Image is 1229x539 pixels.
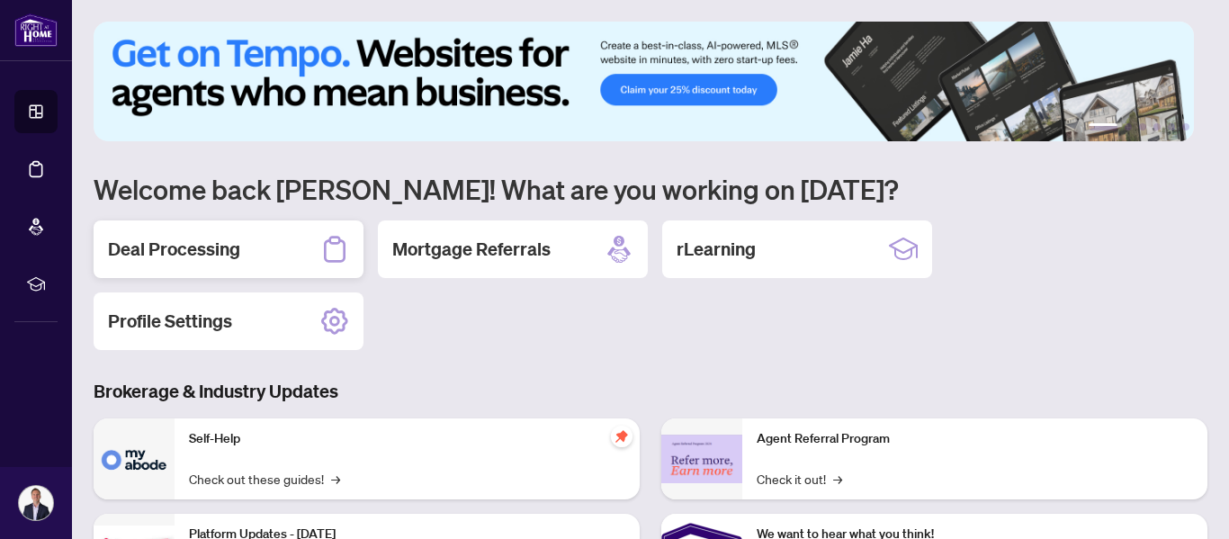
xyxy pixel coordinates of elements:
[392,237,551,262] h2: Mortgage Referrals
[611,426,632,447] span: pushpin
[331,469,340,489] span: →
[1139,123,1146,130] button: 3
[94,172,1207,206] h1: Welcome back [PERSON_NAME]! What are you working on [DATE]?
[108,309,232,334] h2: Profile Settings
[757,429,1193,449] p: Agent Referral Program
[189,429,625,449] p: Self-Help
[19,486,53,520] img: Profile Icon
[94,22,1194,141] img: Slide 0
[677,237,756,262] h2: rLearning
[1168,123,1175,130] button: 5
[1153,123,1161,130] button: 4
[1089,123,1117,130] button: 1
[189,469,340,489] a: Check out these guides!→
[1157,476,1211,530] button: Open asap
[1125,123,1132,130] button: 2
[757,469,842,489] a: Check it out!→
[108,237,240,262] h2: Deal Processing
[94,418,175,499] img: Self-Help
[1182,123,1189,130] button: 6
[94,379,1207,404] h3: Brokerage & Industry Updates
[14,13,58,47] img: logo
[833,469,842,489] span: →
[661,435,742,484] img: Agent Referral Program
